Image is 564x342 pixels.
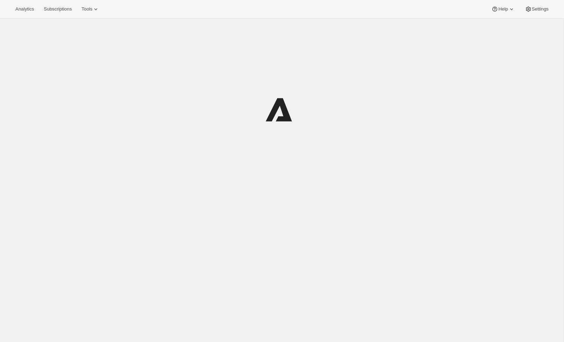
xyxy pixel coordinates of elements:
button: Settings [521,4,553,14]
button: Subscriptions [40,4,76,14]
span: Analytics [15,6,34,12]
span: Subscriptions [44,6,72,12]
button: Tools [77,4,103,14]
span: Tools [81,6,92,12]
span: Settings [532,6,549,12]
button: Help [487,4,519,14]
span: Help [498,6,508,12]
button: Analytics [11,4,38,14]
